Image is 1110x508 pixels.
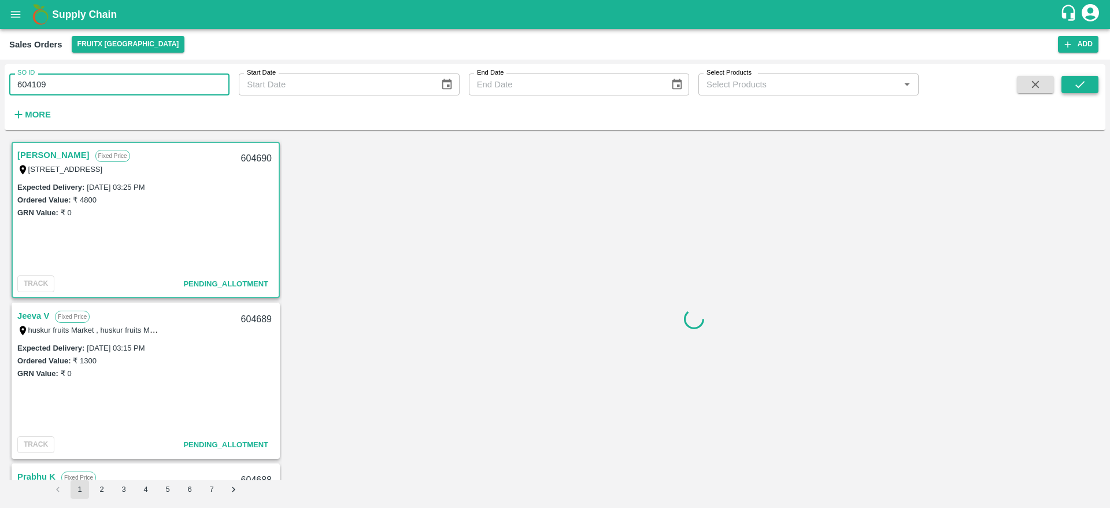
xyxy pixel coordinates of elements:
[17,469,55,484] a: Prabhu K
[95,150,130,162] p: Fixed Price
[28,325,547,334] label: huskur fruits Market , huskur fruits Market , [GEOGRAPHIC_DATA], [GEOGRAPHIC_DATA] Rural, [GEOGRA...
[47,480,245,499] nav: pagination navigation
[234,467,279,494] div: 604688
[702,77,896,92] input: Select Products
[55,311,90,323] p: Fixed Price
[73,356,97,365] label: ₹ 1300
[9,37,62,52] div: Sales Orders
[17,68,35,78] label: SO ID
[158,480,177,499] button: Go to page 5
[900,77,915,92] button: Open
[17,183,84,192] label: Expected Delivery :
[28,165,103,174] label: [STREET_ADDRESS]
[9,73,230,95] input: Enter SO ID
[17,308,49,323] a: Jeeva V
[61,208,72,217] label: ₹ 0
[224,480,243,499] button: Go to next page
[87,344,145,352] label: [DATE] 03:15 PM
[180,480,199,499] button: Go to page 6
[73,196,97,204] label: ₹ 4800
[52,9,117,20] b: Supply Chain
[61,369,72,378] label: ₹ 0
[72,36,185,53] button: Select DC
[1060,4,1080,25] div: customer-support
[202,480,221,499] button: Go to page 7
[247,68,276,78] label: Start Date
[666,73,688,95] button: Choose date
[136,480,155,499] button: Go to page 4
[9,105,54,124] button: More
[183,279,268,288] span: Pending_Allotment
[1080,2,1101,27] div: account of current user
[1058,36,1098,53] button: Add
[87,183,145,192] label: [DATE] 03:25 PM
[114,480,133,499] button: Go to page 3
[17,148,90,163] a: [PERSON_NAME]
[706,68,752,78] label: Select Products
[17,369,58,378] label: GRN Value:
[183,440,268,449] span: Pending_Allotment
[477,68,504,78] label: End Date
[234,306,279,333] div: 604689
[17,356,71,365] label: Ordered Value:
[25,110,51,119] strong: More
[239,73,431,95] input: Start Date
[2,1,29,28] button: open drawer
[61,472,96,484] p: Fixed Price
[52,6,1060,23] a: Supply Chain
[29,3,52,26] img: logo
[71,480,89,499] button: page 1
[92,480,111,499] button: Go to page 2
[234,145,279,172] div: 604690
[436,73,458,95] button: Choose date
[469,73,661,95] input: End Date
[17,196,71,204] label: Ordered Value:
[17,208,58,217] label: GRN Value:
[17,344,84,352] label: Expected Delivery :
